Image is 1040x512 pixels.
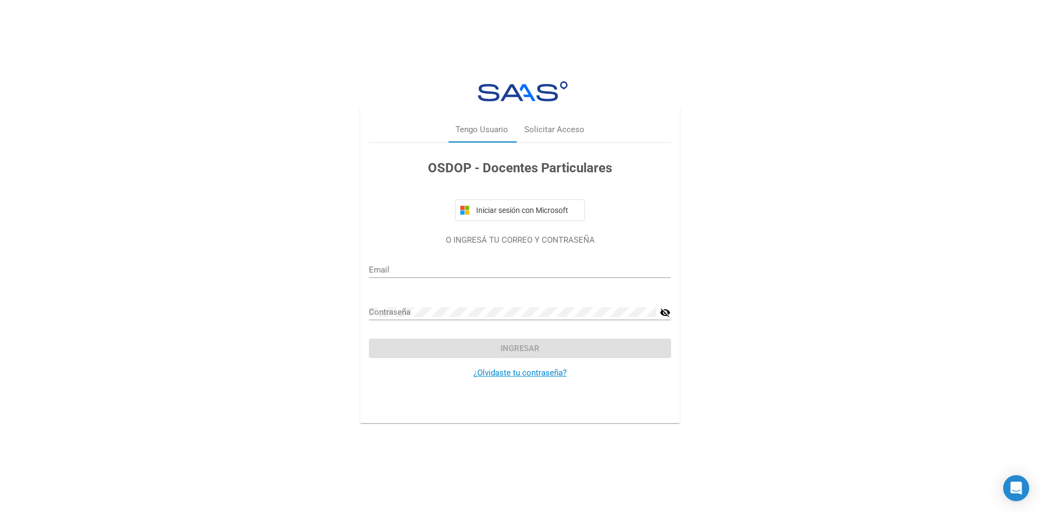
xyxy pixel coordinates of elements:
[473,368,567,378] a: ¿Olvidaste tu contraseña?
[369,339,671,358] button: Ingresar
[1003,475,1029,501] div: Open Intercom Messenger
[660,306,671,319] mat-icon: visibility_off
[474,206,580,215] span: Iniciar sesión con Microsoft
[500,344,539,353] span: Ingresar
[456,124,508,136] div: Tengo Usuario
[369,234,671,247] p: O INGRESÁ TU CORREO Y CONTRASEÑA
[455,199,585,221] button: Iniciar sesión con Microsoft
[369,158,671,178] h3: OSDOP - Docentes Particulares
[524,124,584,136] div: Solicitar Acceso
